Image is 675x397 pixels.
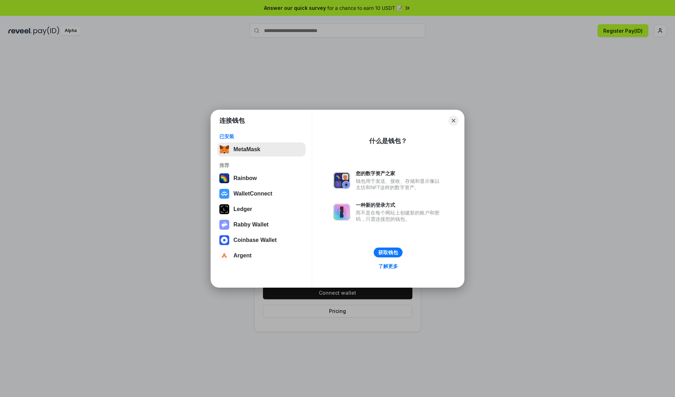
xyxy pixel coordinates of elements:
[378,263,398,269] div: 了解更多
[233,175,257,181] div: Rainbow
[219,189,229,199] img: svg+xml,%3Csvg%20width%3D%2228%22%20height%3D%2228%22%20viewBox%3D%220%200%2028%2028%22%20fill%3D...
[374,262,402,271] a: 了解更多
[219,173,229,183] img: svg+xml,%3Csvg%20width%3D%22120%22%20height%3D%22120%22%20viewBox%3D%220%200%20120%20120%22%20fil...
[219,133,303,140] div: 已安装
[333,204,350,220] img: svg+xml,%3Csvg%20xmlns%3D%22http%3A%2F%2Fwww.w3.org%2F2000%2Fsvg%22%20fill%3D%22none%22%20viewBox...
[217,218,306,232] button: Rabby Wallet
[217,233,306,247] button: Coinbase Wallet
[233,206,252,212] div: Ledger
[219,204,229,214] img: svg+xml,%3Csvg%20xmlns%3D%22http%3A%2F%2Fwww.w3.org%2F2000%2Fsvg%22%20width%3D%2228%22%20height%3...
[219,116,245,125] h1: 连接钱包
[219,251,229,261] img: svg+xml,%3Csvg%20width%3D%2228%22%20height%3D%2228%22%20viewBox%3D%220%200%2028%2028%22%20fill%3D...
[356,202,443,208] div: 一种新的登录方式
[233,191,272,197] div: WalletConnect
[217,171,306,185] button: Rainbow
[217,249,306,263] button: Argent
[333,172,350,189] img: svg+xml,%3Csvg%20xmlns%3D%22http%3A%2F%2Fwww.w3.org%2F2000%2Fsvg%22%20fill%3D%22none%22%20viewBox...
[356,178,443,191] div: 钱包用于发送、接收、存储和显示像以太坊和NFT这样的数字资产。
[374,248,403,257] button: 获取钱包
[233,146,260,153] div: MetaMask
[233,222,269,228] div: Rabby Wallet
[219,220,229,230] img: svg+xml,%3Csvg%20xmlns%3D%22http%3A%2F%2Fwww.w3.org%2F2000%2Fsvg%22%20fill%3D%22none%22%20viewBox...
[369,137,407,145] div: 什么是钱包？
[217,202,306,216] button: Ledger
[356,210,443,222] div: 而不是在每个网站上创建新的账户和密码，只需连接您的钱包。
[217,187,306,201] button: WalletConnect
[356,170,443,177] div: 您的数字资产之家
[219,145,229,154] img: svg+xml,%3Csvg%20fill%3D%22none%22%20height%3D%2233%22%20viewBox%3D%220%200%2035%2033%22%20width%...
[219,162,303,168] div: 推荐
[219,235,229,245] img: svg+xml,%3Csvg%20width%3D%2228%22%20height%3D%2228%22%20viewBox%3D%220%200%2028%2028%22%20fill%3D...
[217,142,306,156] button: MetaMask
[233,237,277,243] div: Coinbase Wallet
[233,252,252,259] div: Argent
[378,249,398,256] div: 获取钱包
[449,116,458,126] button: Close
